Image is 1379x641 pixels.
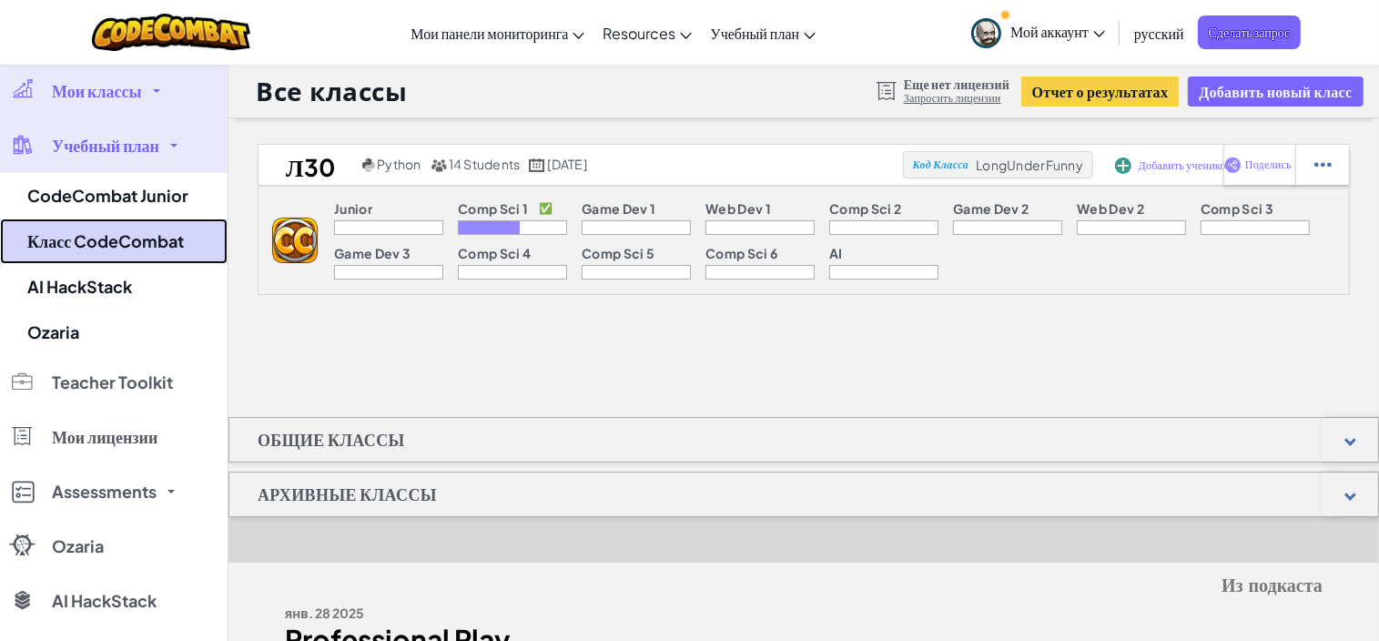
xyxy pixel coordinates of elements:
h5: Из подкаста [285,572,1323,600]
span: LongUnderFunny [976,157,1083,173]
span: Учебный план [52,137,159,154]
p: Comp Sci 2 [829,201,901,216]
img: IconStudentEllipsis.svg [1314,157,1332,173]
p: Web Dev 2 [1077,201,1144,216]
img: IconAddStudents.svg [1115,158,1131,174]
p: Comp Sci 3 [1201,201,1273,216]
p: Web Dev 1 [705,201,771,216]
p: Game Dev 2 [953,201,1029,216]
img: CodeCombat logo [92,14,251,51]
p: Comp Sci 1 [458,201,528,216]
button: Отчет о результатах [1021,76,1180,107]
span: Мои панели мониторинга [411,24,568,43]
div: янв. 28 2025 [285,600,790,626]
img: avatar [971,18,1001,48]
img: MultipleUsers.png [431,158,447,172]
a: Мои панели мониторинга [401,8,593,57]
span: Мой аккаунт [1010,22,1105,41]
span: русский [1134,24,1184,43]
span: Еще нет лицензий [904,76,1009,91]
p: Comp Sci 5 [582,246,654,260]
h1: Архивные классы [229,472,465,517]
a: русский [1125,8,1193,57]
img: python.png [362,158,376,172]
span: Мои классы [52,83,142,99]
button: Добавить новый класс [1188,76,1363,107]
span: Добавить учеников [1139,160,1232,171]
p: Game Dev 1 [582,201,655,216]
a: Запросить лицензии [904,91,1009,106]
img: logo [272,218,318,263]
h2: Л30 [259,151,358,178]
h1: Общие классы [229,417,433,463]
a: Resources [593,8,701,57]
span: AI HackStack [52,593,157,609]
span: Python [377,156,421,172]
p: Junior [334,201,372,216]
h1: Все классы [256,74,408,108]
p: Comp Sci 4 [458,246,531,260]
a: Сделать запрос [1198,15,1302,49]
img: IconShare_Purple.svg [1224,157,1242,173]
span: Учебный план [710,24,799,43]
span: [DATE] [548,156,587,172]
span: Мои лицензии [52,429,157,445]
span: Ozaria [52,538,104,555]
span: Поделись [1245,159,1292,170]
a: Учебный план [701,8,825,57]
p: ✅ [539,201,553,216]
span: Teacher Toolkit [52,374,173,391]
p: Comp Sci 6 [705,246,777,260]
p: AI [829,246,843,260]
span: Resources [603,24,675,43]
span: Assessments [52,483,157,500]
span: 14 Students [449,156,521,172]
span: Код Класса [913,159,968,170]
p: Game Dev 3 [334,246,411,260]
a: Мой аккаунт [962,4,1114,61]
a: Л30 Python 14 Students [DATE] [259,151,903,178]
img: calendar.svg [529,158,545,172]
